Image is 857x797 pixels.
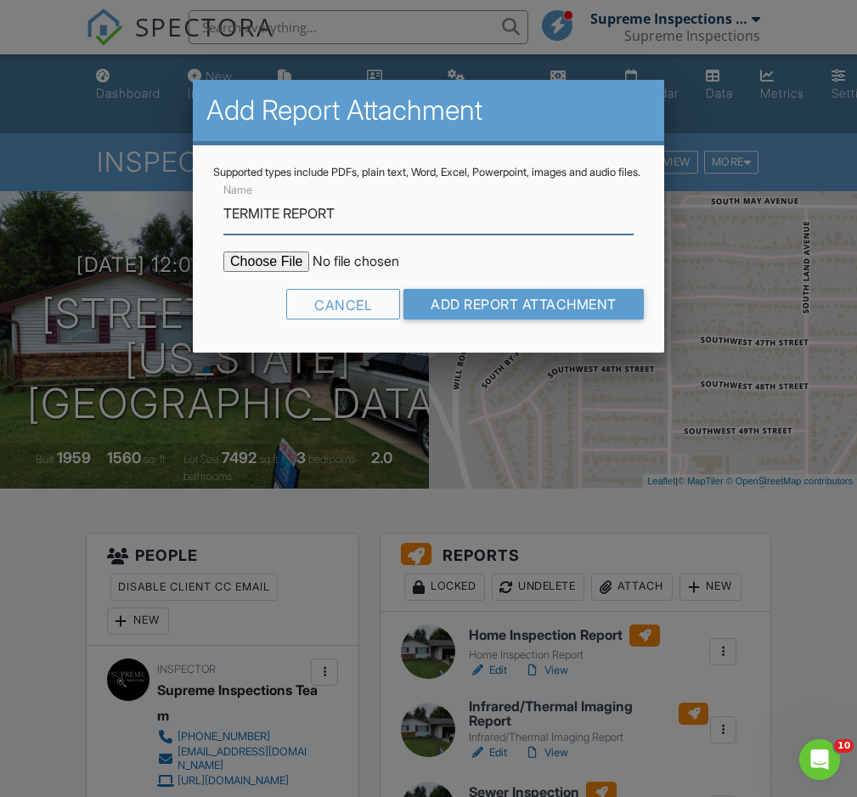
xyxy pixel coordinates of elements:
h2: Add Report Attachment [206,93,651,127]
iframe: Intercom live chat [799,739,840,780]
div: Supported types include PDFs, plain text, Word, Excel, Powerpoint, images and audio files. [213,166,644,179]
div: Cancel [286,289,400,319]
input: Add Report Attachment [403,289,644,319]
span: 10 [834,739,854,753]
label: Name [223,183,252,198]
